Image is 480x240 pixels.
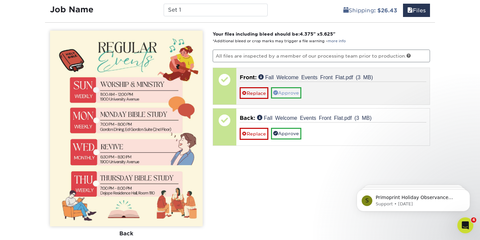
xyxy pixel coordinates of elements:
iframe: Google Customer Reviews [2,220,57,238]
p: All files are inspected by a member of our processing team prior to production. [213,50,430,62]
a: Replace [240,87,268,99]
span: Back: [240,115,255,121]
iframe: Intercom notifications message [347,175,480,222]
a: Fall Welcome Events Front Flat.pdf (3 MB) [257,115,372,120]
iframe: Intercom live chat [457,217,473,233]
input: Enter a job name [164,4,267,16]
span: files [407,7,413,14]
a: more info [328,39,346,43]
a: Approve [271,87,301,99]
span: 4 [471,217,476,223]
span: shipping [343,7,349,14]
small: *Additional bleed or crop marks may trigger a file warning – [213,39,346,43]
a: Approve [271,128,301,139]
strong: Your files including bleed should be: " x " [213,31,335,37]
strong: Job Name [50,5,93,14]
a: Replace [240,128,268,139]
span: 4.375 [300,31,313,37]
a: Files [403,4,430,17]
a: Shipping: $26.43 [339,4,401,17]
a: Fall Welcome Events Front Flat.pdf (3 MB) [258,74,373,80]
span: 5.625 [320,31,333,37]
span: Front: [240,74,257,81]
b: : $26.43 [374,7,397,14]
